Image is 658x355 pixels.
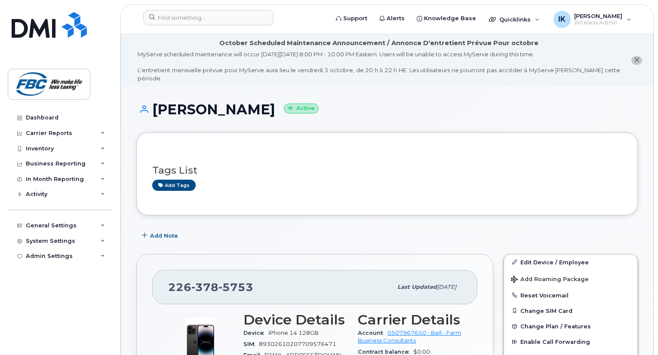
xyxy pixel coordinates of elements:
[152,180,196,190] a: Add tags
[504,318,637,334] button: Change Plan / Features
[413,349,430,355] span: $0.00
[219,39,538,48] div: October Scheduled Maintenance Announcement / Annonce D'entretient Prévue Pour octobre
[504,334,637,349] button: Enable Call Forwarding
[358,330,461,344] a: 0507967650 - Bell - Farm Business Consultants
[138,50,620,82] div: MyServe scheduled maintenance will occur [DATE][DATE] 8:00 PM - 10:00 PM Eastern. Users will be u...
[504,288,637,303] button: Reset Voicemail
[520,339,590,345] span: Enable Call Forwarding
[631,56,642,65] button: close notification
[358,330,387,336] span: Account
[437,284,456,290] span: [DATE]
[520,323,591,330] span: Change Plan / Features
[152,165,622,176] h3: Tags List
[358,312,462,327] h3: Carrier Details
[150,232,178,240] span: Add Note
[243,312,347,327] h3: Device Details
[136,228,185,244] button: Add Note
[504,270,637,288] button: Add Roaming Package
[504,254,637,270] a: Edit Device / Employee
[504,303,637,318] button: Change SIM Card
[259,341,336,347] span: 89302610207709576471
[243,341,259,347] span: SIM
[168,281,253,294] span: 226
[397,284,437,290] span: Last updated
[191,281,218,294] span: 378
[511,276,589,284] span: Add Roaming Package
[284,104,319,113] small: Active
[218,281,253,294] span: 5753
[243,330,268,336] span: Device
[358,349,413,355] span: Contract balance
[136,102,638,117] h1: [PERSON_NAME]
[268,330,319,336] span: iPhone 14 128GB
